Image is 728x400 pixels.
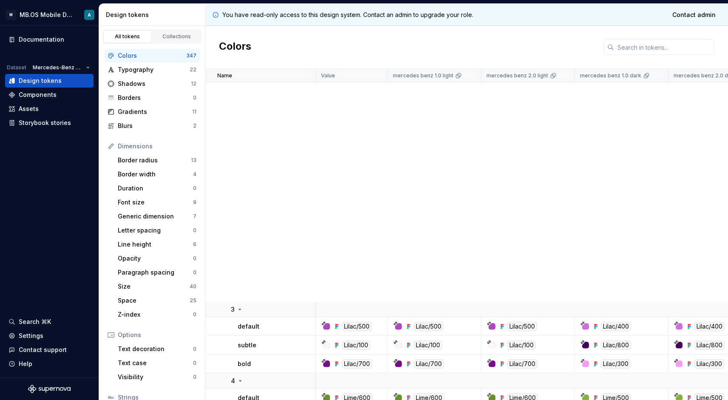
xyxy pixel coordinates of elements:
a: Size40 [114,280,200,293]
a: Line height6 [114,238,200,251]
div: Typography [118,65,190,74]
div: Lilac/400 [694,322,725,331]
a: Generic dimension7 [114,210,200,223]
a: Font size9 [114,196,200,209]
div: Duration [118,184,193,193]
div: 0 [193,311,196,318]
div: 0 [193,269,196,276]
div: 11 [192,108,196,115]
p: 3 [231,305,235,314]
div: MB.OS Mobile Design System [20,11,74,19]
div: Opacity [118,254,193,263]
p: mercedes benz 1.0 light [393,72,453,79]
a: Documentation [5,33,94,46]
div: 25 [190,297,196,304]
p: Value [321,72,335,79]
svg: Supernova Logo [28,385,71,393]
a: Borders0 [104,91,200,105]
div: Settings [19,332,43,340]
div: Lilac/100 [507,340,536,350]
div: A [88,11,91,18]
a: Border radius13 [114,153,200,167]
div: Paragraph spacing [118,268,193,277]
div: 0 [193,346,196,352]
button: Search ⌘K [5,315,94,329]
p: Name [217,72,232,79]
a: Shadows12 [104,77,200,91]
div: Blurs [118,122,193,130]
div: Lilac/500 [342,322,372,331]
p: mercedes benz 1.0 dark [580,72,641,79]
div: Lilac/700 [507,359,537,369]
div: 347 [186,52,196,59]
div: Dataset [7,64,26,71]
div: 12 [191,80,196,87]
div: M [6,10,16,20]
div: 40 [190,283,196,290]
div: Design tokens [19,77,62,85]
div: Z-index [118,310,193,319]
div: Font size [118,198,193,207]
div: Letter spacing [118,226,193,235]
div: Components [19,91,57,99]
div: Options [118,331,196,339]
div: Search ⌘K [19,318,51,326]
div: 22 [190,66,196,73]
div: Contact support [19,346,67,354]
div: Assets [19,105,39,113]
a: Opacity0 [114,252,200,265]
p: mercedes benz 2.0 light [486,72,548,79]
div: Shadows [118,79,191,88]
div: Text case [118,359,193,367]
p: You have read-only access to this design system. Contact an admin to upgrade your role. [222,11,473,19]
div: 6 [193,241,196,248]
a: Duration0 [114,182,200,195]
p: 4 [231,377,235,385]
div: Visibility [118,373,193,381]
div: Lilac/800 [694,340,725,350]
div: 9 [193,199,196,206]
div: Lilac/400 [601,322,631,331]
div: 4 [193,171,196,178]
span: Contact admin [672,11,716,19]
button: Help [5,357,94,371]
div: Storybook stories [19,119,71,127]
input: Search in tokens... [614,40,714,55]
div: Lilac/300 [601,359,631,369]
div: Colors [118,51,186,60]
div: 0 [193,227,196,234]
a: Contact admin [667,7,721,23]
div: Generic dimension [118,212,193,221]
a: Text case0 [114,356,200,370]
a: Text decoration0 [114,342,200,356]
div: Lilac/300 [694,359,724,369]
a: Storybook stories [5,116,94,130]
div: Lilac/800 [601,340,631,350]
p: subtle [238,341,256,349]
a: Z-index0 [114,308,200,321]
button: MMB.OS Mobile Design SystemA [2,6,97,24]
a: Typography22 [104,63,200,77]
div: Lilac/700 [414,359,444,369]
div: Space [118,296,190,305]
div: Size [118,282,190,291]
a: Space25 [114,294,200,307]
div: Line height [118,240,193,249]
a: Colors347 [104,49,200,62]
p: bold [238,360,251,368]
span: Mercedes-Benz 2.0 [33,64,83,71]
a: Gradients11 [104,105,200,119]
div: Collections [156,33,198,40]
div: 0 [193,185,196,192]
a: Assets [5,102,94,116]
div: Gradients [118,108,192,116]
a: Border width4 [114,167,200,181]
div: 7 [193,213,196,220]
a: Paragraph spacing0 [114,266,200,279]
div: 13 [191,157,196,164]
div: Lilac/700 [342,359,372,369]
p: default [238,322,259,331]
a: Design tokens [5,74,94,88]
div: 0 [193,374,196,380]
